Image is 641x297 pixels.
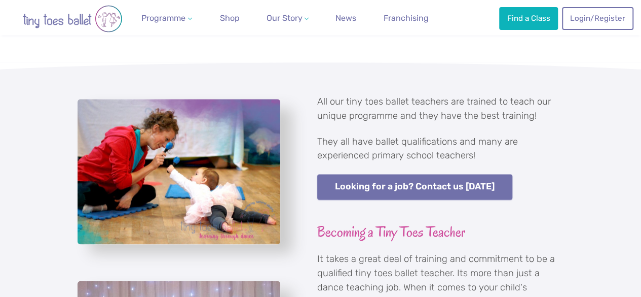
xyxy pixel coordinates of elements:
a: Franchising [380,8,433,28]
span: Franchising [384,13,429,23]
a: Looking for a job? Contact us [DATE] [317,174,513,200]
span: Our Story [266,13,302,23]
p: They all have ballet qualifications and many are experienced primary school teachers! [317,135,564,163]
a: View full-size image [78,99,280,244]
span: News [335,13,356,23]
h3: Becoming a Tiny Toes Teacher [317,223,564,242]
a: Shop [216,8,244,28]
p: All our tiny toes ballet teachers are trained to teach our unique programme and they have the bes... [317,95,564,123]
img: tiny toes ballet [12,5,133,32]
a: Find a Class [499,7,558,29]
a: Our Story [262,8,313,28]
a: Programme [137,8,196,28]
span: Programme [141,13,185,23]
span: Shop [220,13,240,23]
a: Login/Register [562,7,633,29]
a: News [331,8,360,28]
